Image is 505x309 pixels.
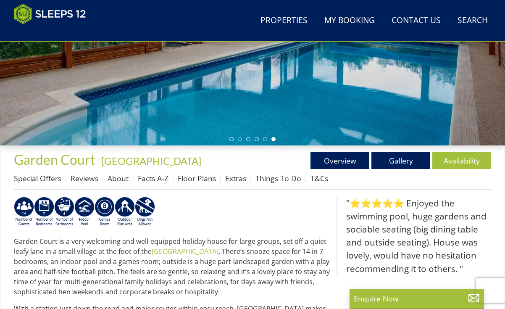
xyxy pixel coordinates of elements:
img: AD_4nXdrZMsjcYNLGsKuA84hRzvIbesVCpXJ0qqnwZoX5ch9Zjv73tWe4fnFRs2gJ9dSiUubhZXckSJX_mqrZBmYExREIfryF... [95,197,115,227]
img: AD_4nXeeKAYjkuG3a2x-X3hFtWJ2Y0qYZCJFBdSEqgvIh7i01VfeXxaPOSZiIn67hladtl6xx588eK4H21RjCP8uLcDwdSe_I... [54,197,74,227]
a: T&Cs [310,173,328,183]
a: Floor Plans [178,173,216,183]
iframe: Customer reviews powered by Trustpilot [10,29,98,37]
a: Things To Do [255,173,301,183]
a: [GEOGRAPHIC_DATA] [152,247,218,256]
a: [GEOGRAPHIC_DATA] [101,155,201,167]
blockquote: "⭐⭐⭐⭐⭐ Enjoyed the swimming pool, huge gardens and sociable seating (big dining table and outside... [337,197,491,275]
a: Gallery [371,152,430,169]
p: Enquire Now [354,293,480,304]
img: Sleeps 12 [14,3,86,24]
a: Contact Us [388,11,444,30]
a: My Booking [321,11,378,30]
img: AD_4nXfjdDqPkGBf7Vpi6H87bmAUe5GYCbodrAbU4sf37YN55BCjSXGx5ZgBV7Vb9EJZsXiNVuyAiuJUB3WVt-w9eJ0vaBcHg... [115,197,135,227]
img: AD_4nXfkFtrpaXUtUFzPNUuRY6lw1_AXVJtVz-U2ei5YX5aGQiUrqNXS9iwbJN5FWUDjNILFFLOXd6gEz37UJtgCcJbKwxVV0... [135,197,155,227]
span: - [98,155,201,167]
a: Properties [257,11,311,30]
a: Special Offers [14,173,61,183]
img: AD_4nXfv62dy8gRATOHGNfSP75DVJJaBcdzd0qX98xqyk7UjzX1qaSeW2-XwITyCEUoo8Y9WmqxHWlJK_gMXd74SOrsYAJ_vK... [14,197,34,227]
a: Availability [432,152,491,169]
img: AD_4nXfpvCopSjPgFbrTpZ4Gb7z5vnaH8jAbqJolZQMpS62V5cqRSJM9TeuVSL7bGYE6JfFcU1DuF4uSwvi9kHIO1tFmPipW4... [34,197,54,227]
a: Search [454,11,491,30]
a: Garden Court [14,151,98,168]
p: Garden Court is a very welcoming and well-equipped holiday house for large groups, set off a quie... [14,236,330,297]
a: Reviews [71,173,98,183]
img: AD_4nXei2dp4L7_L8OvME76Xy1PUX32_NMHbHVSts-g-ZAVb8bILrMcUKZI2vRNdEqfWP017x6NFeUMZMqnp0JYknAB97-jDN... [74,197,95,227]
a: About [108,173,129,183]
span: Garden Court [14,151,95,168]
a: Overview [310,152,369,169]
a: Extras [225,173,246,183]
a: Facts A-Z [138,173,168,183]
